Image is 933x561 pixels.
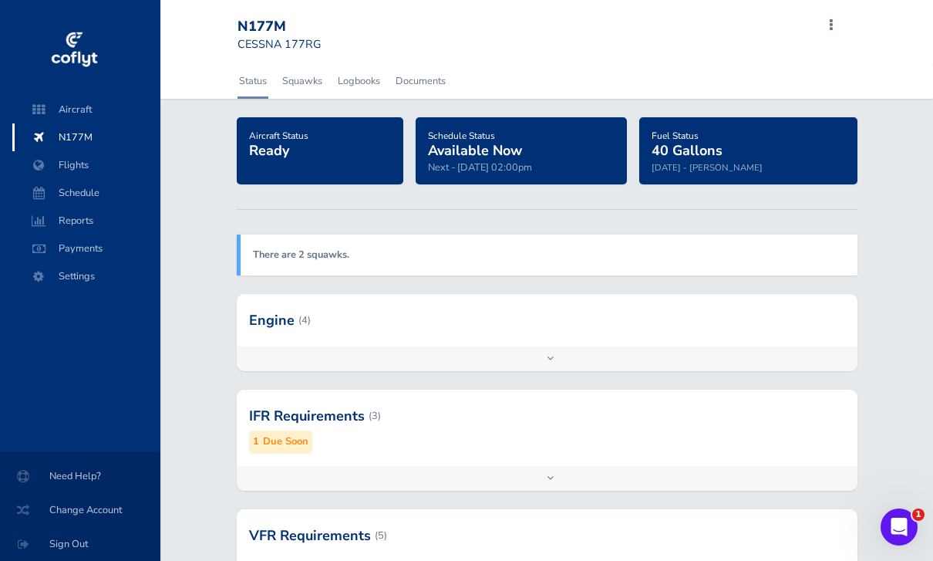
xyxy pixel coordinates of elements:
span: Change Account [19,496,142,524]
iframe: Intercom live chat [881,509,918,546]
span: Schedule Status [428,130,495,142]
a: Squawks [281,64,324,98]
span: 40 Gallons [652,141,722,160]
span: Settings [28,262,145,290]
span: Available Now [428,141,522,160]
small: Due Soon [263,434,308,450]
span: 1 [912,509,925,521]
span: Aircraft [28,96,145,123]
span: Fuel Status [652,130,699,142]
small: CESSNA 177RG [237,36,321,52]
a: Documents [394,64,447,98]
span: Need Help? [19,462,142,490]
span: Sign Out [19,530,142,558]
img: coflyt logo [49,27,99,73]
small: [DATE] - [PERSON_NAME] [652,161,763,174]
a: Schedule StatusAvailable Now [428,125,522,161]
span: Ready [249,141,289,160]
span: Aircraft Status [249,130,308,142]
span: N177M [28,123,145,151]
a: There are 2 squawks. [253,248,349,262]
a: Logbooks [336,64,382,98]
span: Next - [DATE] 02:00pm [428,161,532,174]
span: Payments [28,235,145,262]
span: Reports [28,207,145,235]
span: Schedule [28,179,145,207]
a: Status [237,64,268,98]
span: Flights [28,151,145,179]
div: N177M [237,19,349,35]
